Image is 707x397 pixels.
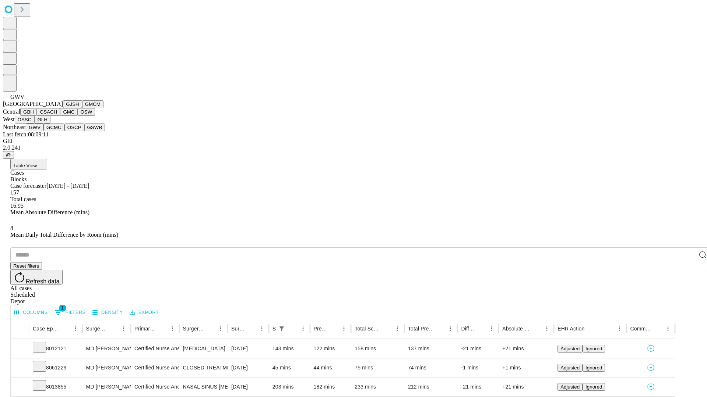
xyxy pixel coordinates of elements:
button: Expand [14,381,25,394]
button: Ignored [583,345,605,353]
span: Mean Daily Total Difference by Room (mins) [10,232,118,238]
button: Reset filters [10,262,42,270]
button: @ [3,151,14,159]
button: Adjusted [557,345,583,353]
div: +21 mins [502,339,550,358]
button: Sort [246,323,257,334]
span: Table View [13,163,37,168]
button: Menu [445,323,455,334]
div: GEI [3,138,704,144]
button: Adjusted [557,383,583,391]
button: Density [91,307,125,318]
div: [DATE] [231,378,265,396]
div: 182 mins [314,378,348,396]
button: Expand [14,343,25,355]
button: Export [128,307,161,318]
button: OSSC [15,116,35,124]
button: Sort [435,323,445,334]
button: Sort [476,323,486,334]
button: Sort [328,323,339,334]
span: 16.95 [10,203,24,209]
div: MD [PERSON_NAME] [86,378,127,396]
button: Menu [257,323,267,334]
button: Expand [14,362,25,375]
div: Certified Nurse Anesthetist [134,358,175,377]
span: Refresh data [26,278,60,285]
button: GSWB [84,124,105,131]
div: Primary Service [134,326,156,332]
button: Menu [542,323,552,334]
span: 1 [59,304,66,312]
div: [DATE] [231,358,265,377]
button: Sort [157,323,167,334]
div: Case Epic Id [33,326,59,332]
span: West [3,116,15,122]
button: Sort [382,323,392,334]
div: -21 mins [461,378,495,396]
div: 233 mins [355,378,401,396]
div: Surgery Date [231,326,246,332]
div: 2.0.241 [3,144,704,151]
button: GSACH [37,108,60,116]
button: Table View [10,159,47,169]
button: GLH [34,116,50,124]
div: Difference [461,326,475,332]
button: Menu [215,323,226,334]
span: @ [6,152,11,158]
div: 143 mins [272,339,306,358]
span: Total cases [10,196,36,202]
div: 44 mins [314,358,348,377]
div: MD [PERSON_NAME] [86,339,127,358]
button: Menu [663,323,673,334]
button: OSW [78,108,95,116]
button: GWV [26,124,43,131]
button: GCMC [43,124,64,131]
button: Adjusted [557,364,583,372]
span: Reset filters [13,263,39,269]
button: Ignored [583,383,605,391]
div: 8013855 [33,378,79,396]
span: [GEOGRAPHIC_DATA] [3,101,63,107]
div: 1 active filter [277,323,287,334]
button: Sort [205,323,215,334]
button: Sort [585,323,595,334]
button: GMC [60,108,77,116]
span: GWV [10,94,24,100]
div: Surgery Name [183,326,204,332]
button: Sort [60,323,70,334]
span: Adjusted [560,346,580,351]
div: Scheduled In Room Duration [272,326,276,332]
button: Ignored [583,364,605,372]
div: NASAL SINUS [MEDICAL_DATA] MAXILLARY ANTROSTOMY [183,378,224,396]
span: Ignored [585,365,602,371]
div: +1 mins [502,358,550,377]
span: Case forecaster [10,183,46,189]
div: Comments [630,326,651,332]
span: Mean Absolute Difference (mins) [10,209,89,215]
button: Refresh data [10,270,63,285]
button: GBH [20,108,37,116]
div: 74 mins [408,358,454,377]
span: Adjusted [560,384,580,390]
div: Certified Nurse Anesthetist [134,378,175,396]
span: Northeast [3,124,26,130]
button: Menu [486,323,497,334]
button: Sort [108,323,119,334]
button: Show filters [53,307,88,318]
div: 45 mins [272,358,306,377]
button: GJSH [63,100,82,108]
div: 122 mins [314,339,348,358]
div: Absolute Difference [502,326,531,332]
div: CLOSED TREATMENT [MEDICAL_DATA] WITH STABILIZATION [183,358,224,377]
button: Menu [339,323,349,334]
button: Menu [70,323,81,334]
div: EHR Action [557,326,584,332]
span: Adjusted [560,365,580,371]
div: Surgeon Name [86,326,108,332]
span: 8 [10,225,13,231]
span: [DATE] - [DATE] [46,183,89,189]
div: 212 mins [408,378,454,396]
div: 158 mins [355,339,401,358]
button: Menu [298,323,308,334]
div: [MEDICAL_DATA] [183,339,224,358]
